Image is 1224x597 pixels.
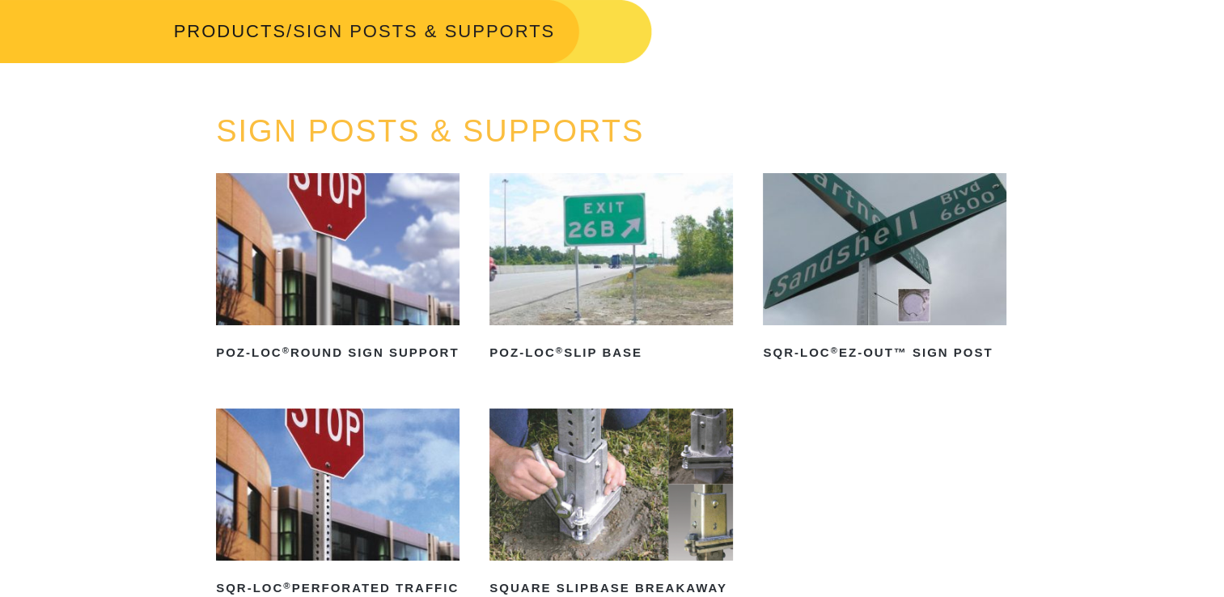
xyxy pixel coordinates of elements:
a: SIGN POSTS & SUPPORTS [216,114,644,148]
sup: ® [282,345,290,355]
h2: POZ-LOC Slip Base [489,340,733,366]
span: SIGN POSTS & SUPPORTS [293,21,555,41]
sup: ® [556,345,564,355]
a: POZ-LOC®Round Sign Support [216,173,460,366]
a: POZ-LOC®Slip Base [489,173,733,366]
h2: SQR-LOC EZ-Out™ Sign Post [763,340,1006,366]
sup: ® [831,345,839,355]
h2: POZ-LOC Round Sign Support [216,340,460,366]
a: PRODUCTS [174,21,286,41]
a: SQR-LOC®EZ-Out™ Sign Post [763,173,1006,366]
sup: ® [283,581,291,591]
